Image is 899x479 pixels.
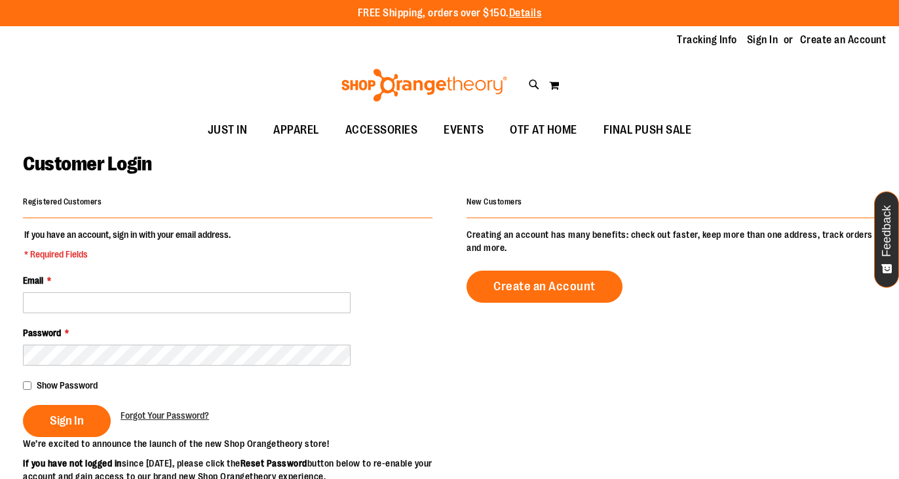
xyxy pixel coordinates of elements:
strong: Reset Password [240,458,307,469]
p: FREE Shipping, orders over $150. [358,6,542,21]
span: Forgot Your Password? [121,410,209,421]
button: Sign In [23,405,111,437]
span: Sign In [50,413,84,428]
span: OTF AT HOME [510,115,577,145]
span: EVENTS [444,115,484,145]
a: ACCESSORIES [332,115,431,145]
button: Feedback - Show survey [874,191,899,288]
a: FINAL PUSH SALE [590,115,705,145]
a: Create an Account [467,271,622,303]
span: Feedback [881,205,893,257]
span: Create an Account [493,279,596,294]
span: FINAL PUSH SALE [603,115,692,145]
a: Sign In [747,33,778,47]
a: OTF AT HOME [497,115,590,145]
a: EVENTS [430,115,497,145]
a: Details [509,7,542,19]
a: JUST IN [195,115,261,145]
span: APPAREL [273,115,319,145]
a: Create an Account [800,33,887,47]
img: Shop Orangetheory [339,69,509,102]
span: Password [23,328,61,338]
span: JUST IN [208,115,248,145]
span: Show Password [37,380,98,391]
a: APPAREL [260,115,332,145]
a: Tracking Info [677,33,737,47]
a: Forgot Your Password? [121,409,209,422]
span: * Required Fields [24,248,231,261]
strong: If you have not logged in [23,458,122,469]
strong: Registered Customers [23,197,102,206]
span: Email [23,275,43,286]
span: ACCESSORIES [345,115,418,145]
p: We’re excited to announce the launch of the new Shop Orangetheory store! [23,437,449,450]
legend: If you have an account, sign in with your email address. [23,228,232,261]
strong: New Customers [467,197,522,206]
p: Creating an account has many benefits: check out faster, keep more than one address, track orders... [467,228,876,254]
span: Customer Login [23,153,151,175]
